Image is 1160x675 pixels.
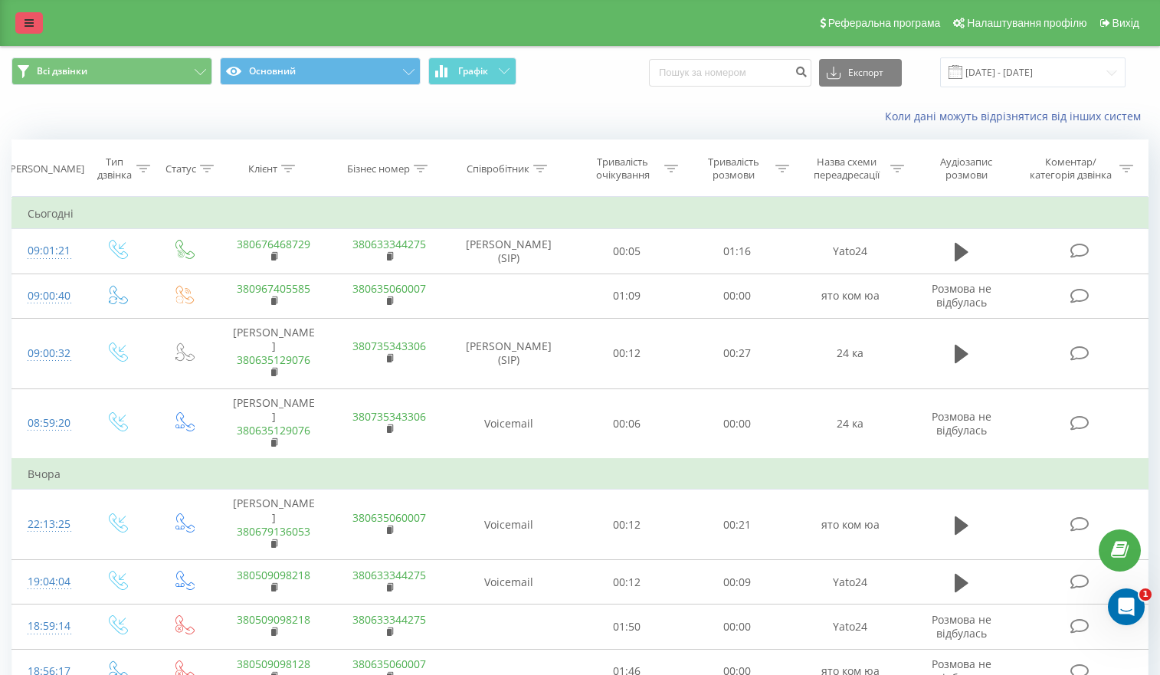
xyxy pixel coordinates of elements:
span: Налаштування профілю [967,17,1086,29]
td: 00:00 [682,605,793,649]
a: 380509098218 [237,568,310,582]
span: Розмова не відбулась [932,409,991,437]
td: 24 ка [793,318,909,388]
td: 00:27 [682,318,793,388]
td: Voicemail [447,490,571,560]
button: Всі дзвінки [11,57,212,85]
a: 380967405585 [237,281,310,296]
td: 01:50 [571,605,682,649]
a: 380635060007 [352,510,426,525]
td: [PERSON_NAME] [216,490,332,560]
td: 00:12 [571,560,682,605]
button: Графік [428,57,516,85]
td: Yato24 [793,605,909,649]
a: 380735343306 [352,409,426,424]
td: Сьогодні [12,198,1149,229]
div: Назва схеми переадресації [807,156,887,182]
td: 00:06 [571,388,682,459]
iframe: Intercom live chat [1108,588,1145,625]
a: 380735343306 [352,339,426,353]
a: 380509098128 [237,657,310,671]
td: [PERSON_NAME] [216,318,332,388]
div: 09:00:40 [28,281,67,311]
div: Тривалість розмови [696,156,772,182]
td: Yato24 [793,560,909,605]
span: Графік [458,66,488,77]
div: 19:04:04 [28,567,67,597]
a: 380635060007 [352,657,426,671]
span: Розмова не відбулась [932,281,991,310]
td: ято ком юа [793,490,909,560]
span: 1 [1139,588,1152,601]
td: 00:12 [571,318,682,388]
div: Тривалість очікування [585,156,660,182]
div: 18:59:14 [28,611,67,641]
td: 00:00 [682,388,793,459]
div: Співробітник [467,162,529,175]
a: 380679136053 [237,524,310,539]
div: Тип дзвінка [97,156,133,182]
td: Вчора [12,459,1149,490]
td: Yato24 [793,229,909,274]
a: 380633344275 [352,612,426,627]
input: Пошук за номером [649,59,811,87]
td: [PERSON_NAME] [216,388,332,459]
td: 01:09 [571,274,682,318]
td: 00:12 [571,490,682,560]
div: Аудіозапис розмови [922,156,1011,182]
td: 00:09 [682,560,793,605]
a: 380635060007 [352,281,426,296]
span: Всі дзвінки [37,65,87,77]
span: Розмова не відбулась [932,612,991,641]
td: 01:16 [682,229,793,274]
a: 380633344275 [352,237,426,251]
a: 380635129076 [237,352,310,367]
span: Реферальна програма [828,17,941,29]
div: Статус [165,162,196,175]
div: 08:59:20 [28,408,67,438]
td: 00:05 [571,229,682,274]
div: 09:01:21 [28,236,67,266]
a: 380633344275 [352,568,426,582]
td: ято ком юа [793,274,909,318]
span: Вихід [1112,17,1139,29]
button: Основний [220,57,421,85]
td: 00:00 [682,274,793,318]
td: 24 ка [793,388,909,459]
a: Коли дані можуть відрізнятися вiд інших систем [885,109,1149,123]
a: 380509098218 [237,612,310,627]
td: 00:21 [682,490,793,560]
td: [PERSON_NAME] (SIP) [447,318,571,388]
a: 380676468729 [237,237,310,251]
div: [PERSON_NAME] [7,162,84,175]
div: 09:00:32 [28,339,67,369]
a: 380635129076 [237,423,310,437]
div: Бізнес номер [347,162,410,175]
td: [PERSON_NAME] (SIP) [447,229,571,274]
td: Voicemail [447,388,571,459]
div: Клієнт [248,162,277,175]
td: Voicemail [447,560,571,605]
button: Експорт [819,59,902,87]
div: Коментар/категорія дзвінка [1026,156,1116,182]
div: 22:13:25 [28,510,67,539]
